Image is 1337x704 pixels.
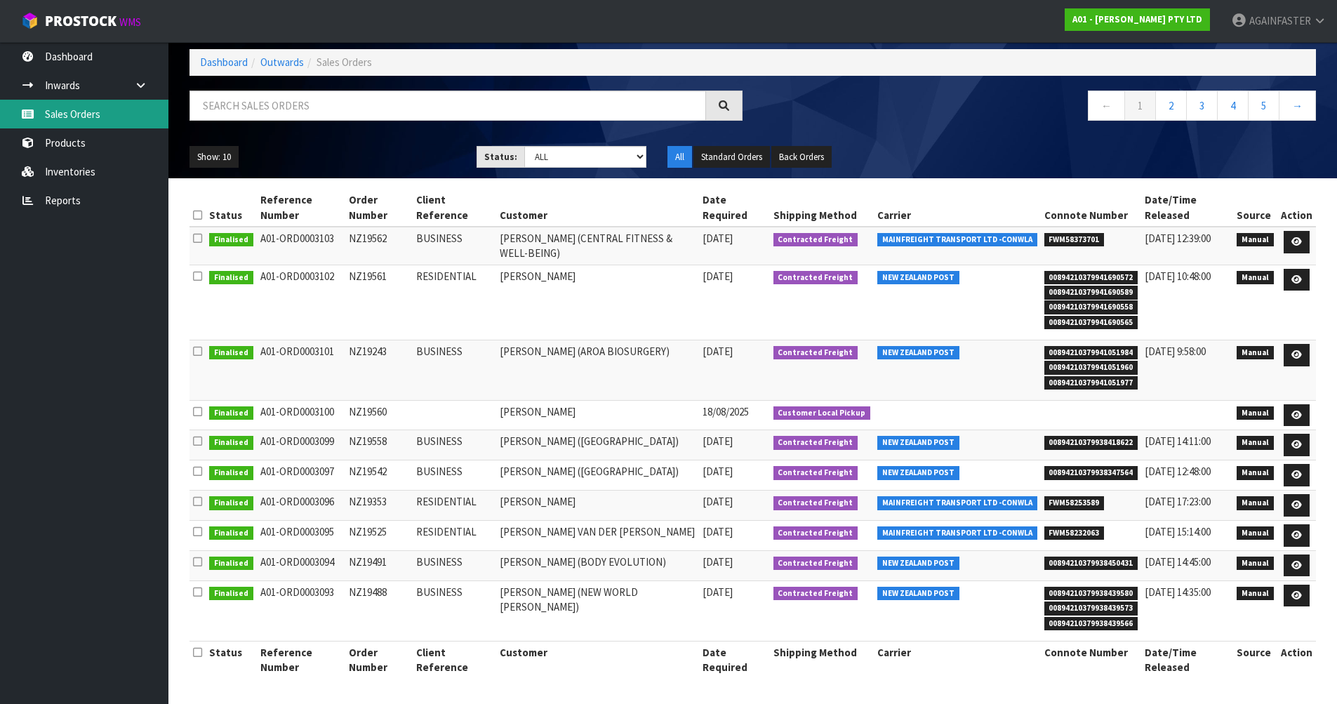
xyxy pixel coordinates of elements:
span: ProStock [45,12,117,30]
th: Client Reference [413,189,496,227]
td: NZ19353 [345,491,413,521]
th: Source [1233,641,1277,678]
span: [DATE] [703,585,733,599]
span: NEW ZEALAND POST [877,587,959,601]
td: A01-ORD0003102 [257,265,345,340]
span: [DATE] [703,525,733,538]
td: [PERSON_NAME] (AROA BIOSURGERY) [496,340,699,401]
span: NEW ZEALAND POST [877,557,959,571]
span: Manual [1237,587,1274,601]
th: Reference Number [257,189,345,227]
th: Client Reference [413,641,496,678]
td: A01-ORD0003094 [257,550,345,580]
span: Contracted Freight [773,233,858,247]
span: Contracted Freight [773,526,858,540]
span: Manual [1237,406,1274,420]
span: 00894210379941690589 [1044,286,1138,300]
span: [DATE] 10:48:00 [1145,270,1211,283]
span: Contracted Freight [773,346,858,360]
span: 00894210379938439573 [1044,602,1138,616]
span: Finalised [209,436,253,450]
span: [DATE] [703,434,733,448]
th: Date Required [699,189,770,227]
a: ← [1088,91,1125,121]
span: Manual [1237,557,1274,571]
td: A01-ORD0003100 [257,400,345,430]
span: [DATE] 17:23:00 [1145,495,1211,508]
span: [DATE] 14:45:00 [1145,555,1211,569]
th: Status [206,641,257,678]
span: [DATE] 12:39:00 [1145,232,1211,245]
span: Manual [1237,496,1274,510]
span: [DATE] [703,465,733,478]
span: Finalised [209,466,253,480]
strong: Status: [484,151,517,163]
a: 1 [1124,91,1156,121]
a: → [1279,91,1316,121]
span: [DATE] [703,495,733,508]
button: Standard Orders [693,146,770,168]
td: RESIDENTIAL [413,521,496,551]
td: BUSINESS [413,580,496,641]
td: [PERSON_NAME] VAN DER [PERSON_NAME] [496,521,699,551]
span: [DATE] [703,232,733,245]
span: Contracted Freight [773,271,858,285]
strong: A01 - [PERSON_NAME] PTY LTD [1072,13,1202,25]
span: NEW ZEALAND POST [877,466,959,480]
span: MAINFREIGHT TRANSPORT LTD -CONWLA [877,526,1037,540]
span: Finalised [209,271,253,285]
th: Carrier [874,641,1041,678]
td: A01-ORD0003093 [257,580,345,641]
td: A01-ORD0003095 [257,521,345,551]
span: FWM58373701 [1044,233,1105,247]
span: NEW ZEALAND POST [877,271,959,285]
td: A01-ORD0003103 [257,227,345,265]
span: 00894210379941051960 [1044,361,1138,375]
td: NZ19525 [345,521,413,551]
span: 00894210379941051977 [1044,376,1138,390]
td: BUSINESS [413,460,496,491]
td: BUSINESS [413,227,496,265]
td: NZ19558 [345,430,413,460]
th: Carrier [874,189,1041,227]
td: NZ19243 [345,340,413,401]
td: A01-ORD0003099 [257,430,345,460]
span: [DATE] [703,555,733,569]
span: Finalised [209,526,253,540]
span: [DATE] 14:35:00 [1145,585,1211,599]
th: Action [1277,189,1316,227]
span: [DATE] 12:48:00 [1145,465,1211,478]
td: A01-ORD0003097 [257,460,345,491]
span: Manual [1237,271,1274,285]
span: FWM58253589 [1044,496,1105,510]
td: NZ19491 [345,550,413,580]
th: Source [1233,189,1277,227]
span: 00894210379938439566 [1044,617,1138,631]
span: 00894210379941690565 [1044,316,1138,330]
th: Order Number [345,189,413,227]
span: [DATE] [703,345,733,358]
span: Finalised [209,557,253,571]
td: BUSINESS [413,550,496,580]
span: 00894210379941690572 [1044,271,1138,285]
span: [DATE] 15:14:00 [1145,525,1211,538]
span: 00894210379938450431 [1044,557,1138,571]
td: [PERSON_NAME] (NEW WORLD [PERSON_NAME]) [496,580,699,641]
span: 00894210379938347564 [1044,466,1138,480]
td: [PERSON_NAME] [496,491,699,521]
input: Search sales orders [189,91,706,121]
span: NEW ZEALAND POST [877,346,959,360]
th: Connote Number [1041,189,1142,227]
span: Manual [1237,466,1274,480]
span: 00894210379938418622 [1044,436,1138,450]
td: [PERSON_NAME] [496,265,699,340]
span: Finalised [209,406,253,420]
span: Manual [1237,346,1274,360]
td: RESIDENTIAL [413,265,496,340]
th: Reference Number [257,641,345,678]
span: 00894210379938439580 [1044,587,1138,601]
th: Customer [496,641,699,678]
span: 00894210379941690558 [1044,300,1138,314]
span: Customer Local Pickup [773,406,871,420]
span: Manual [1237,233,1274,247]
